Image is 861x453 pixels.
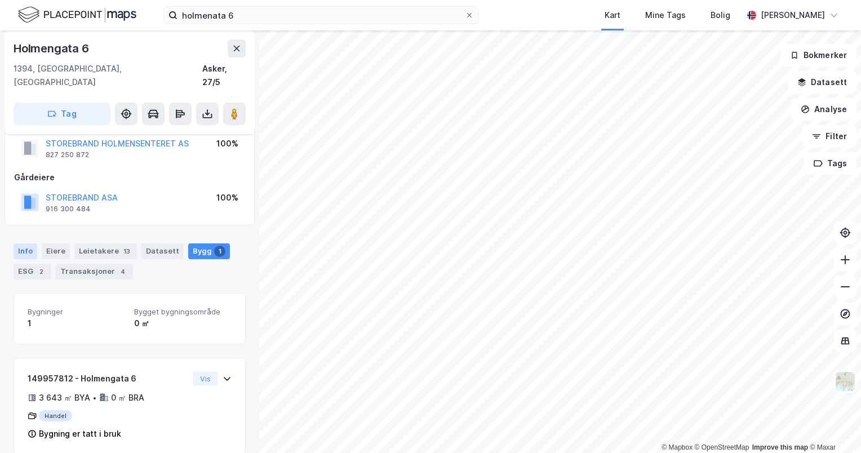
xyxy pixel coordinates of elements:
[46,205,91,214] div: 916 300 484
[216,137,238,150] div: 100%
[28,317,125,330] div: 1
[804,152,856,175] button: Tags
[177,7,465,24] input: Søk på adresse, matrikkel, gårdeiere, leietakere eller personer
[42,243,70,259] div: Eiere
[752,443,808,451] a: Improve this map
[780,44,856,66] button: Bokmerker
[835,371,856,392] img: Z
[216,191,238,205] div: 100%
[202,62,246,89] div: Asker, 27/5
[695,443,749,451] a: OpenStreetMap
[74,243,137,259] div: Leietakere
[35,266,47,277] div: 2
[188,243,230,259] div: Bygg
[802,125,856,148] button: Filter
[14,39,91,57] div: Holmengata 6
[134,317,232,330] div: 0 ㎡
[117,266,128,277] div: 4
[111,391,144,405] div: 0 ㎡ BRA
[645,8,686,22] div: Mine Tags
[39,427,121,441] div: Bygning er tatt i bruk
[92,393,97,402] div: •
[193,372,218,385] button: Vis
[14,103,110,125] button: Tag
[14,171,245,184] div: Gårdeiere
[18,5,136,25] img: logo.f888ab2527a4732fd821a326f86c7f29.svg
[711,8,730,22] div: Bolig
[788,71,856,94] button: Datasett
[662,443,693,451] a: Mapbox
[28,307,125,317] span: Bygninger
[14,243,37,259] div: Info
[214,246,225,257] div: 1
[761,8,825,22] div: [PERSON_NAME]
[39,391,90,405] div: 3 643 ㎡ BYA
[805,399,861,453] iframe: Chat Widget
[121,246,132,257] div: 13
[14,264,51,279] div: ESG
[46,150,89,159] div: 827 250 872
[56,264,133,279] div: Transaksjoner
[141,243,184,259] div: Datasett
[14,62,202,89] div: 1394, [GEOGRAPHIC_DATA], [GEOGRAPHIC_DATA]
[791,98,856,121] button: Analyse
[805,399,861,453] div: Kontrollprogram for chat
[134,307,232,317] span: Bygget bygningsområde
[605,8,620,22] div: Kart
[28,372,188,385] div: 149957812 - Holmengata 6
